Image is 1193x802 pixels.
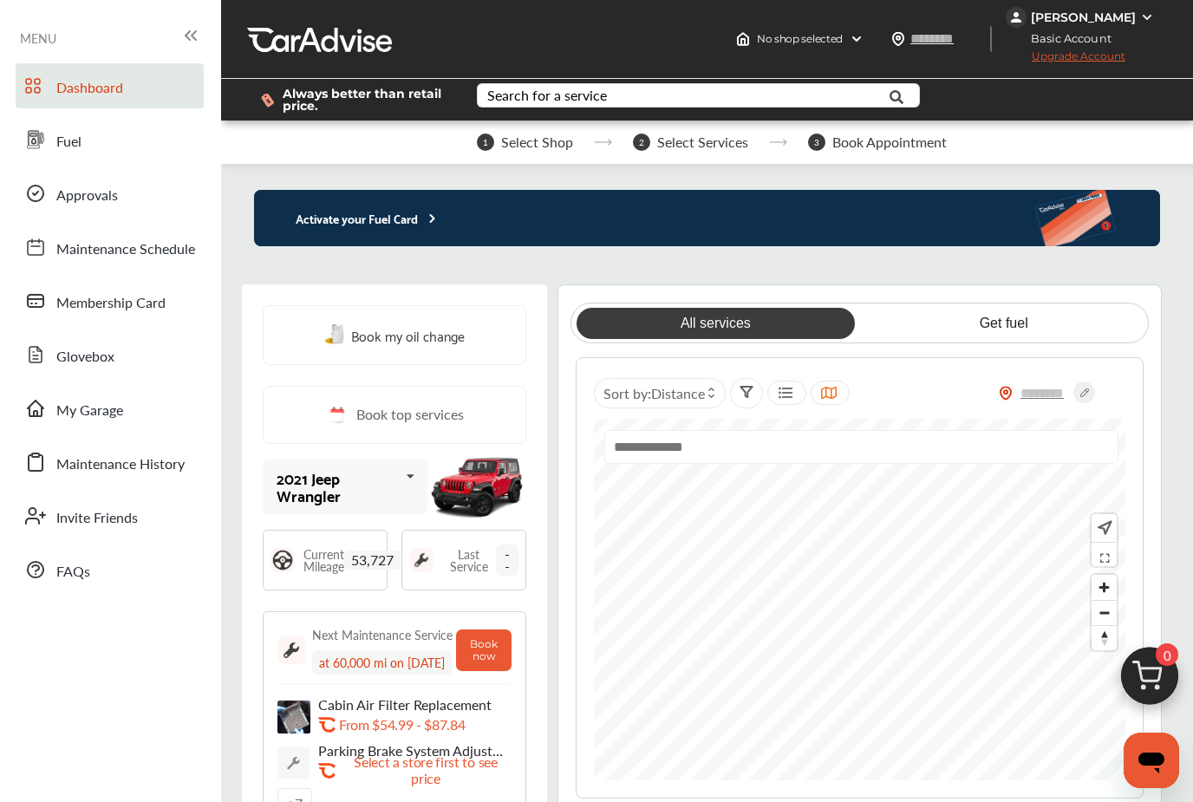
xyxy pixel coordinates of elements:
[1108,639,1191,722] img: cart_icon.3d0951e8.svg
[56,77,123,100] span: Dashboard
[16,225,204,270] a: Maintenance Schedule
[736,32,750,46] img: header-home-logo.8d720a4f.svg
[263,386,526,444] a: Book top services
[20,31,56,45] span: MENU
[277,701,310,734] img: cabin-air-filter-replacement-thumb.jpg
[594,139,612,146] img: stepper-arrow.e24c07c6.svg
[1007,29,1125,48] span: Basic Account
[56,238,195,261] span: Maintenance Schedule
[594,419,1135,779] canvas: Map
[999,386,1013,401] img: location_vector_orange.38f05af8.svg
[351,323,465,347] span: Book my oil change
[456,629,512,671] button: Book now
[832,134,947,150] span: Book Appointment
[1124,733,1179,788] iframe: Button to launch messaging window
[864,308,1143,339] a: Get fuel
[16,440,204,485] a: Maintenance History
[318,742,509,759] p: Parking Brake System Adjustment
[16,493,204,538] a: Invite Friends
[1094,518,1112,538] img: recenter.ce011a49.svg
[16,63,204,108] a: Dashboard
[56,561,90,584] span: FAQs
[477,134,494,151] span: 1
[1031,10,1136,25] div: [PERSON_NAME]
[1092,575,1117,600] button: Zoom in
[1092,625,1117,650] button: Reset bearing to north
[339,753,512,786] p: Select a store first to see price
[312,626,453,643] div: Next Maintenance Service
[271,548,295,572] img: steering_logo
[324,324,347,346] img: oil-change.e5047c97.svg
[56,292,166,315] span: Membership Card
[303,548,344,572] span: Current Mileage
[344,551,401,570] span: 53,727
[808,134,825,151] span: 3
[277,747,310,779] img: default_wrench_icon.d1a43860.svg
[1092,601,1117,625] span: Zoom out
[16,171,204,216] a: Approvals
[1006,49,1125,71] span: Upgrade Account
[277,683,512,684] img: border-line.da1032d4.svg
[496,544,518,576] span: --
[1140,10,1154,24] img: WGsFRI8htEPBVLJbROoPRyZpYNWhNONpIPPETTm6eUC0GeLEiAAAAAElFTkSuQmCC
[16,332,204,377] a: Glovebox
[16,278,204,323] a: Membership Card
[325,404,348,426] img: cal_icon.0803b883.svg
[56,131,81,153] span: Fuel
[1092,626,1117,650] span: Reset bearing to north
[356,404,464,426] span: Book top services
[312,650,452,675] div: at 60,000 mi on [DATE]
[339,716,466,733] p: From $54.99 - $87.84
[283,88,449,112] span: Always better than retail price.
[990,26,992,52] img: header-divider.bc55588e.svg
[16,547,204,592] a: FAQs
[633,134,650,151] span: 2
[16,386,204,431] a: My Garage
[254,208,440,228] p: Activate your Fuel Card
[56,400,123,422] span: My Garage
[757,32,843,46] span: No shop selected
[56,507,138,530] span: Invite Friends
[261,93,274,108] img: dollor_label_vector.a70140d1.svg
[487,88,607,102] div: Search for a service
[891,32,905,46] img: location_vector.a44bc228.svg
[56,346,114,368] span: Glovebox
[1006,7,1027,28] img: jVpblrzwTbfkPYzPPzSLxeg0AAAAASUVORK5CYII=
[277,469,399,504] div: 2021 Jeep Wrangler
[318,696,509,713] p: Cabin Air Filter Replacement
[409,548,434,572] img: maintenance_logo
[16,117,204,162] a: Fuel
[442,548,496,572] span: Last Service
[56,185,118,207] span: Approvals
[427,450,526,524] img: mobile_13881_st0640_046.jpg
[769,139,787,146] img: stepper-arrow.e24c07c6.svg
[1092,600,1117,625] button: Zoom out
[501,134,573,150] span: Select Shop
[850,32,864,46] img: header-down-arrow.9dd2ce7d.svg
[1156,643,1178,666] span: 0
[277,636,305,664] img: maintenance_logo
[56,453,185,476] span: Maintenance History
[324,323,465,347] a: Book my oil change
[657,134,748,150] span: Select Services
[577,308,855,339] a: All services
[603,383,705,403] span: Sort by :
[1033,190,1160,246] img: activate-banner.5eeab9f0af3a0311e5fa.png
[651,383,705,403] span: Distance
